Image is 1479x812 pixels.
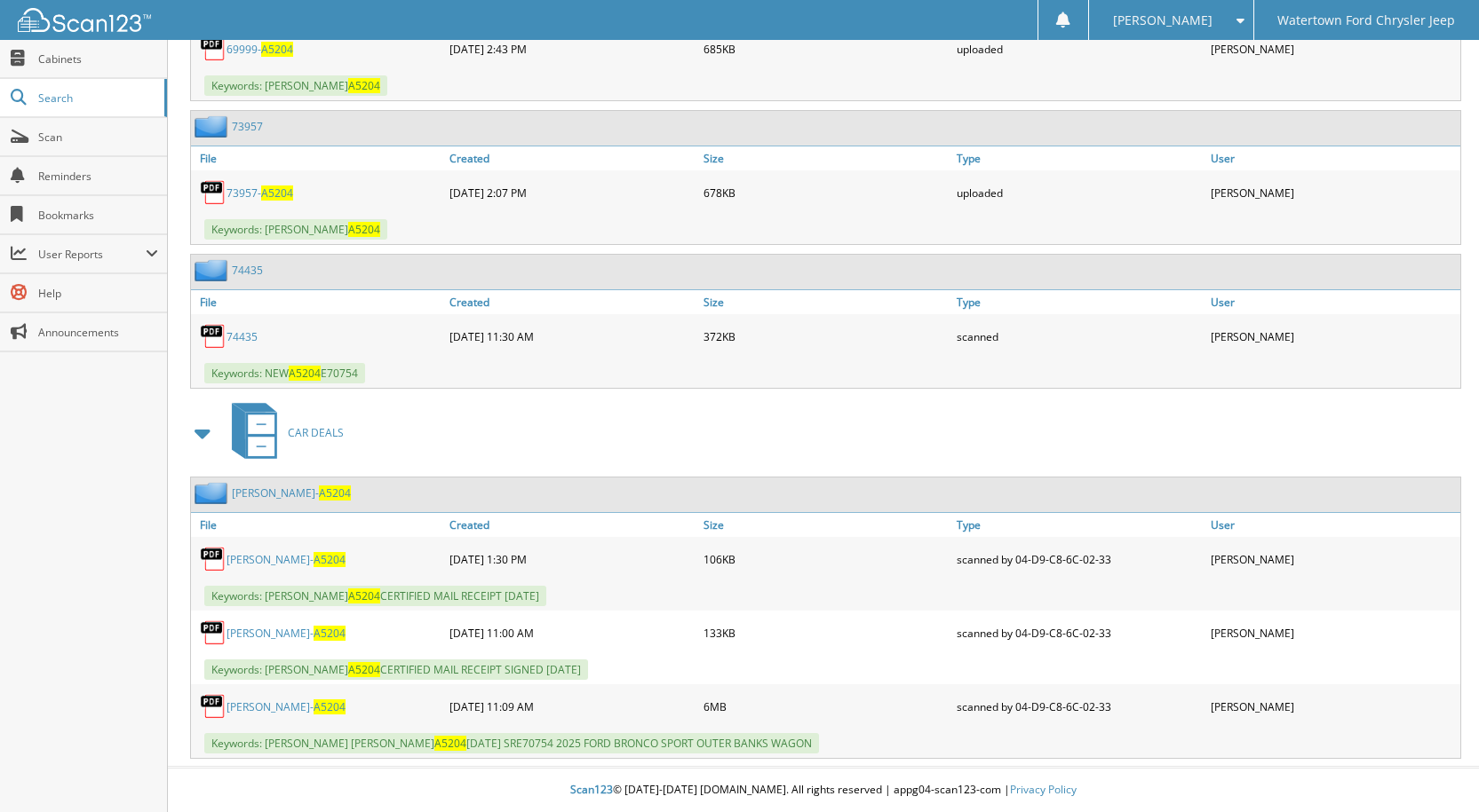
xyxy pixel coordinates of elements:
a: [PERSON_NAME]-A5204 [227,699,346,714]
a: Size [699,513,953,537]
a: Type [952,513,1206,537]
a: Created [445,290,699,314]
iframe: Chat Widget [1390,727,1479,812]
a: 73957-A5204 [227,185,293,201]
span: CAR DEALS [288,425,344,440]
img: folder2.png [195,115,232,138]
img: PDF.png [200,179,227,206]
span: A5204 [348,222,380,237]
span: A5204 [314,552,346,567]
div: scanned by 04-D9-C8-6C-02-33 [952,615,1206,650]
span: Announcements [38,325,158,340]
a: User [1206,146,1460,170]
span: A5204 [348,588,380,603]
img: PDF.png [200,619,227,646]
div: 678KB [699,175,953,210]
div: [DATE] 11:30 AM [445,319,699,354]
img: PDF.png [200,323,227,350]
div: scanned [952,319,1206,354]
a: 73957 [232,119,263,134]
div: [DATE] 11:00 AM [445,615,699,650]
span: User Reports [38,247,146,262]
span: A5204 [434,736,466,751]
div: 6MB [699,689,953,724]
a: 74435 [227,329,258,344]
span: Cabinets [38,51,158,67]
a: Created [445,513,699,537]
span: Help [38,286,158,301]
div: [DATE] 2:43 PM [445,31,699,67]
span: Reminders [38,169,158,184]
div: scanned by 04-D9-C8-6C-02-33 [952,541,1206,577]
div: [PERSON_NAME] [1206,541,1460,577]
img: folder2.png [195,259,232,281]
img: PDF.png [200,693,227,720]
span: Keywords: [PERSON_NAME] CERTIFIED MAIL RECEIPT [DATE] [204,586,546,606]
span: A5204 [314,699,346,714]
span: Bookmarks [38,208,158,223]
img: scan123-logo-white.svg [18,8,151,32]
span: Scan [38,130,158,145]
div: © [DATE]-[DATE] [DOMAIN_NAME]. All rights reserved | appg04-scan123-com | [168,769,1479,812]
a: User [1206,290,1460,314]
a: File [191,513,445,537]
a: Type [952,146,1206,170]
span: Keywords: [PERSON_NAME] [204,219,387,240]
span: A5204 [348,78,380,93]
div: 372KB [699,319,953,354]
div: [PERSON_NAME] [1206,31,1460,67]
div: 133KB [699,615,953,650]
span: Watertown Ford Chrysler Jeep [1277,15,1455,26]
a: [PERSON_NAME]-A5204 [232,485,351,501]
span: Search [38,91,155,106]
div: uploaded [952,31,1206,67]
span: Scan123 [570,782,613,797]
a: Privacy Policy [1010,782,1077,797]
span: A5204 [314,626,346,641]
div: [PERSON_NAME] [1206,689,1460,724]
img: PDF.png [200,35,227,62]
span: Keywords: NEW E70754 [204,363,365,383]
a: User [1206,513,1460,537]
a: 74435 [232,263,263,278]
span: A5204 [261,42,293,57]
span: A5204 [261,185,293,201]
img: PDF.png [200,546,227,572]
div: uploaded [952,175,1206,210]
div: scanned by 04-D9-C8-6C-02-33 [952,689,1206,724]
div: 106KB [699,541,953,577]
a: File [191,146,445,170]
div: [DATE] 1:30 PM [445,541,699,577]
div: [DATE] 11:09 AM [445,689,699,724]
a: CAR DEALS [221,398,344,468]
a: Size [699,290,953,314]
span: [PERSON_NAME] [1113,15,1213,26]
a: File [191,290,445,314]
a: Created [445,146,699,170]
span: A5204 [289,366,321,381]
a: 69999-A5204 [227,42,293,57]
span: Keywords: [PERSON_NAME] [PERSON_NAME] [DATE] SRE70754 2025 FORD BRONCO SPORT OUTER BANKS WAGON [204,733,819,753]
a: Size [699,146,953,170]
div: [PERSON_NAME] [1206,319,1460,354]
div: [PERSON_NAME] [1206,615,1460,650]
a: Type [952,290,1206,314]
div: [PERSON_NAME] [1206,175,1460,210]
div: 685KB [699,31,953,67]
img: folder2.png [195,482,232,504]
a: [PERSON_NAME]-A5204 [227,626,346,641]
span: A5204 [348,662,380,677]
span: Keywords: [PERSON_NAME] [204,75,387,96]
span: Keywords: [PERSON_NAME] CERTIFIED MAIL RECEIPT SIGNED [DATE] [204,659,588,680]
div: [DATE] 2:07 PM [445,175,699,210]
a: [PERSON_NAME]-A5204 [227,552,346,567]
span: A5204 [319,485,351,501]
